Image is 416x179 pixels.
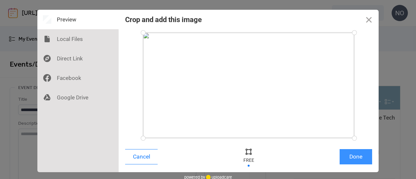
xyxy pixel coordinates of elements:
[37,68,119,88] div: Facebook
[125,16,202,24] div: Crop and add this image
[37,10,119,29] div: Preview
[37,29,119,49] div: Local Files
[125,149,158,164] button: Cancel
[340,149,372,164] button: Done
[359,10,379,29] button: Close
[37,49,119,68] div: Direct Link
[37,88,119,107] div: Google Drive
